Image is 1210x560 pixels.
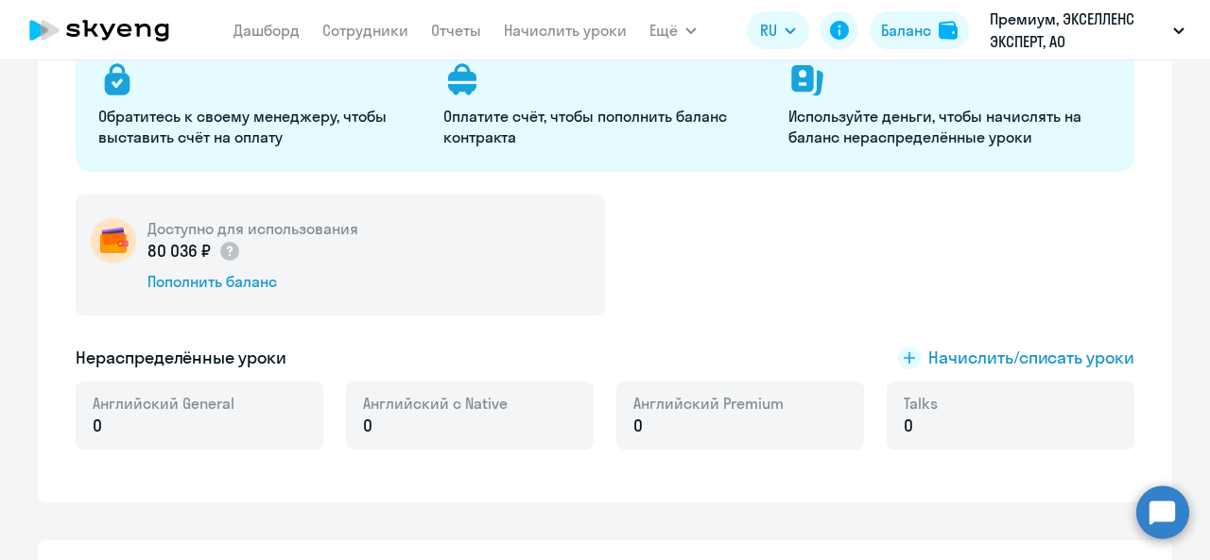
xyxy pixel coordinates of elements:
[98,106,421,147] p: Обратитесь к своему менеджеру, чтобы выставить счёт на оплату
[504,21,627,40] a: Начислить уроки
[881,19,931,42] div: Баланс
[91,218,136,263] img: wallet-circle.png
[76,346,286,370] h5: Нераспределённые уроки
[93,414,102,438] span: 0
[760,19,777,42] span: RU
[747,11,809,49] button: RU
[147,271,358,292] div: Пополнить баланс
[904,393,938,414] span: Talks
[904,414,913,438] span: 0
[870,11,969,49] button: Балансbalance
[990,8,1166,53] p: Премиум, ЭКСЕЛЛЕНС ЭКСПЕРТ, АО
[431,21,481,40] a: Отчеты
[928,346,1134,370] span: Начислить/списать уроки
[649,19,678,42] span: Ещё
[939,21,958,40] img: balance
[233,21,300,40] a: Дашборд
[147,218,358,239] h5: Доступно для использования
[93,393,234,414] span: Английский General
[633,414,643,438] span: 0
[363,414,372,438] span: 0
[633,393,784,414] span: Английский Premium
[980,8,1194,53] button: Премиум, ЭКСЕЛЛЕНС ЭКСПЕРТ, АО
[788,106,1111,147] p: Используйте деньги, чтобы начислять на баланс нераспределённые уроки
[649,11,697,49] button: Ещё
[322,21,408,40] a: Сотрудники
[443,106,766,147] p: Оплатите счёт, чтобы пополнить баланс контракта
[147,239,241,263] p: 80 036 ₽
[363,393,508,414] span: Английский с Native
